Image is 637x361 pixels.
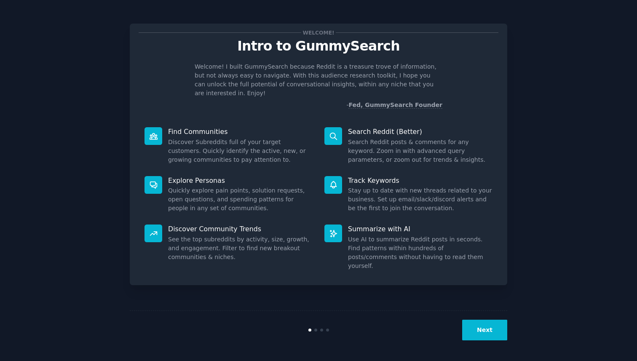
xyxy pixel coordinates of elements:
button: Next [462,320,507,340]
p: Find Communities [168,127,313,136]
p: Summarize with AI [348,225,492,233]
a: Fed, GummySearch Founder [348,102,442,109]
dd: Stay up to date with new threads related to your business. Set up email/slack/discord alerts and ... [348,186,492,213]
p: Explore Personas [168,176,313,185]
span: Welcome! [301,28,336,37]
div: - [346,101,442,110]
p: Search Reddit (Better) [348,127,492,136]
p: Track Keywords [348,176,492,185]
p: Discover Community Trends [168,225,313,233]
dd: Use AI to summarize Reddit posts in seconds. Find patterns within hundreds of posts/comments with... [348,235,492,270]
p: Intro to GummySearch [139,39,498,53]
dd: Discover Subreddits full of your target customers. Quickly identify the active, new, or growing c... [168,138,313,164]
dd: See the top subreddits by activity, size, growth, and engagement. Filter to find new breakout com... [168,235,313,262]
p: Welcome! I built GummySearch because Reddit is a treasure trove of information, but not always ea... [195,62,442,98]
dd: Quickly explore pain points, solution requests, open questions, and spending patterns for people ... [168,186,313,213]
dd: Search Reddit posts & comments for any keyword. Zoom in with advanced query parameters, or zoom o... [348,138,492,164]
